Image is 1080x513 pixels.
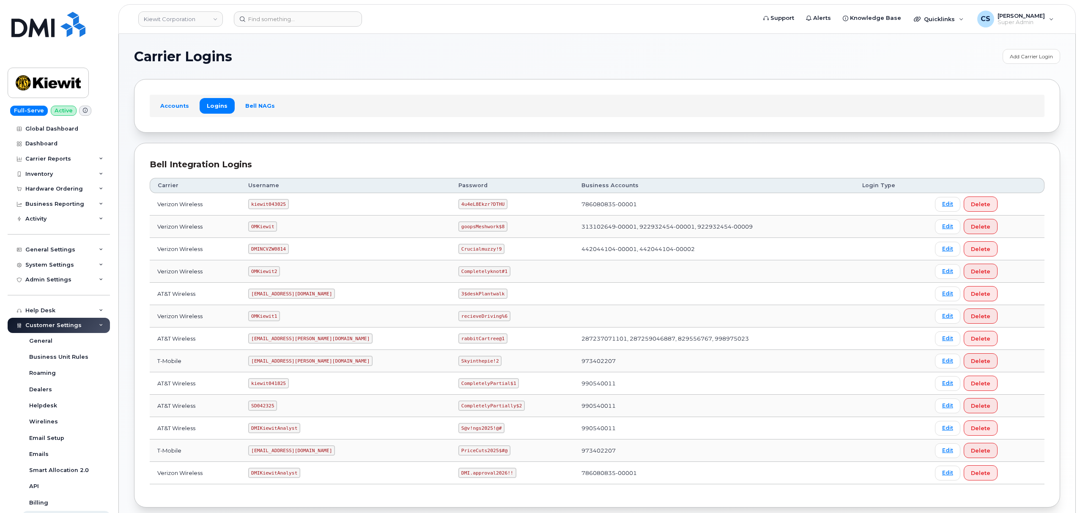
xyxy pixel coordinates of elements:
code: Crucialmuzzy!9 [458,244,504,254]
iframe: Messenger Launcher [1043,476,1074,507]
a: Edit [935,287,960,301]
code: CompletelyPartial$1 [458,378,519,388]
td: 442044104-00001, 442044104-00002 [574,238,855,260]
code: [EMAIL_ADDRESS][PERSON_NAME][DOMAIN_NAME] [248,356,373,366]
code: DMINCVZW0814 [248,244,288,254]
span: Delete [971,335,990,343]
td: AT&T Wireless [150,395,241,417]
th: Password [451,178,574,193]
code: SD042325 [248,401,277,411]
span: Delete [971,447,990,455]
td: 786080835-00001 [574,462,855,484]
code: goopsMeshwork$8 [458,221,507,232]
code: [EMAIL_ADDRESS][DOMAIN_NAME] [248,445,335,456]
button: Delete [964,331,998,346]
a: Edit [935,331,960,346]
code: kiewit041825 [248,378,288,388]
span: Delete [971,312,990,320]
button: Delete [964,443,998,458]
span: Delete [971,469,990,477]
code: Completelyknot#1 [458,266,510,276]
code: OMKiewit [248,221,277,232]
a: Edit [935,443,960,458]
a: Edit [935,242,960,256]
code: DMI.approval2026!! [458,468,516,478]
span: Delete [971,245,990,253]
a: Edit [935,197,960,212]
a: Edit [935,354,960,368]
td: Verizon Wireless [150,238,241,260]
button: Delete [964,398,998,413]
span: Carrier Logins [134,50,232,63]
td: Verizon Wireless [150,216,241,238]
code: kiewit043025 [248,199,288,209]
span: Delete [971,223,990,231]
span: Delete [971,290,990,298]
a: Edit [935,466,960,480]
button: Delete [964,196,998,212]
td: AT&T Wireless [150,327,241,350]
th: Carrier [150,178,241,193]
td: 287237071101, 287259046887, 829556767, 998975023 [574,327,855,350]
code: DMIKiewitAnalyst [248,468,300,478]
button: Delete [964,286,998,301]
a: Edit [935,219,960,234]
button: Delete [964,420,998,436]
a: Edit [935,309,960,324]
td: Verizon Wireless [150,260,241,283]
a: Edit [935,376,960,391]
span: Delete [971,200,990,208]
code: OMKiewit1 [248,311,280,321]
td: T-Mobile [150,350,241,372]
a: Bell NAGs [238,98,282,113]
td: 786080835-00001 [574,193,855,216]
a: Edit [935,421,960,436]
td: 973402207 [574,439,855,462]
td: 990540011 [574,395,855,417]
td: Verizon Wireless [150,462,241,484]
td: AT&T Wireless [150,417,241,439]
button: Delete [964,264,998,279]
button: Delete [964,241,998,256]
a: Add Carrier Login [1003,49,1060,64]
td: T-Mobile [150,439,241,462]
a: Accounts [153,98,196,113]
code: 4u4eL8Ekzr?DTHU [458,199,507,209]
code: recieveDriving%6 [458,311,510,321]
span: Delete [971,379,990,387]
td: 973402207 [574,350,855,372]
code: S@v!ngs2025!@# [458,423,504,433]
a: Logins [200,98,235,113]
button: Delete [964,465,998,480]
button: Delete [964,353,998,368]
code: PriceCuts2025$#@ [458,445,510,456]
code: [EMAIL_ADDRESS][PERSON_NAME][DOMAIN_NAME] [248,333,373,344]
span: Delete [971,424,990,432]
td: AT&T Wireless [150,372,241,395]
th: Login Type [855,178,927,193]
a: Edit [935,264,960,279]
td: Verizon Wireless [150,193,241,216]
code: CompletelyPartially$2 [458,401,525,411]
code: 3$deskPlantwalk [458,289,507,299]
a: Edit [935,398,960,413]
td: 313102649-00001, 922932454-00001, 922932454-00009 [574,216,855,238]
button: Delete [964,308,998,324]
code: DMIKiewitAnalyst [248,423,300,433]
span: Delete [971,357,990,365]
th: Business Accounts [574,178,855,193]
span: Delete [971,402,990,410]
td: 990540011 [574,417,855,439]
td: Verizon Wireless [150,305,241,327]
code: Skyinthepie!2 [458,356,502,366]
span: Delete [971,267,990,276]
button: Delete [964,376,998,391]
code: rabbitCartree@1 [458,333,507,344]
code: [EMAIL_ADDRESS][DOMAIN_NAME] [248,289,335,299]
button: Delete [964,219,998,234]
code: OMKiewit2 [248,266,280,276]
td: 990540011 [574,372,855,395]
td: AT&T Wireless [150,283,241,305]
div: Bell Integration Logins [150,158,1044,171]
th: Username [241,178,451,193]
